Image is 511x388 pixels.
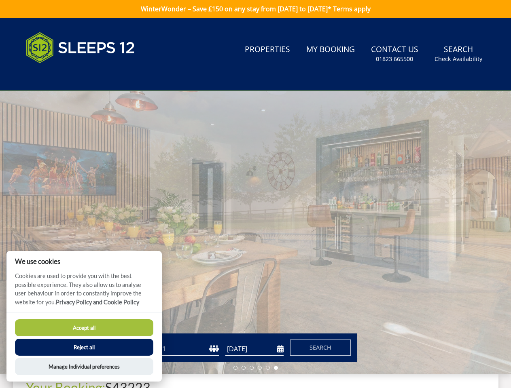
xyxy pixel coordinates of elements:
[56,299,139,306] a: Privacy Policy and Cookie Policy
[6,272,162,312] p: Cookies are used to provide you with the best possible experience. They also allow us to analyse ...
[376,55,413,63] small: 01823 665500
[290,339,351,356] button: Search
[15,319,153,336] button: Accept all
[303,41,358,59] a: My Booking
[6,257,162,265] h2: We use cookies
[435,55,482,63] small: Check Availability
[242,41,293,59] a: Properties
[22,73,107,80] iframe: Customer reviews powered by Trustpilot
[225,342,284,356] input: Arrival Date
[431,41,486,67] a: SearchCheck Availability
[15,339,153,356] button: Reject all
[26,27,135,68] img: Sleeps 12
[310,344,331,351] span: Search
[15,358,153,375] button: Manage Individual preferences
[368,41,422,67] a: Contact Us01823 665500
